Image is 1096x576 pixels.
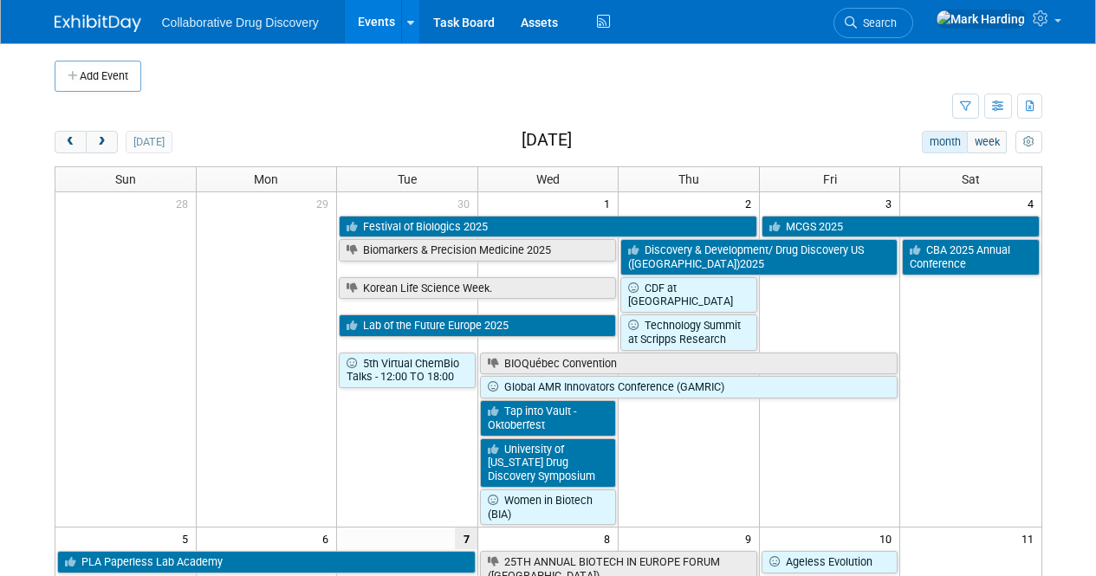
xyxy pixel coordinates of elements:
span: Tue [398,172,417,186]
button: prev [55,131,87,153]
span: 3 [884,192,899,214]
span: 10 [878,527,899,549]
a: Ageless Evolution [762,551,898,573]
a: Search [833,8,913,38]
button: month [922,131,968,153]
span: Fri [823,172,837,186]
a: University of [US_STATE] Drug Discovery Symposium [480,438,617,488]
span: 9 [743,527,759,549]
span: 4 [1026,192,1041,214]
a: CDF at [GEOGRAPHIC_DATA] [620,277,757,313]
h2: [DATE] [522,131,572,150]
a: PLA Paperless Lab Academy [57,551,476,573]
i: Personalize Calendar [1023,137,1034,148]
span: Sun [115,172,136,186]
a: Lab of the Future Europe 2025 [339,314,616,337]
button: Add Event [55,61,141,92]
img: Mark Harding [936,10,1026,29]
a: Tap into Vault - Oktoberfest [480,400,617,436]
img: ExhibitDay [55,15,141,32]
span: 28 [174,192,196,214]
span: 11 [1020,527,1041,549]
span: Wed [536,172,560,186]
span: Mon [254,172,278,186]
span: Sat [962,172,980,186]
span: 2 [743,192,759,214]
span: 6 [321,527,336,549]
a: Korean Life Science Week. [339,277,616,300]
button: [DATE] [126,131,172,153]
a: Global AMR Innovators Conference (GAMRIC) [480,376,898,398]
a: Women in Biotech (BIA) [480,489,617,525]
span: 29 [315,192,336,214]
button: week [967,131,1007,153]
span: Thu [678,172,699,186]
a: Biomarkers & Precision Medicine 2025 [339,239,616,262]
a: BIOQuébec Convention [480,353,898,375]
span: Collaborative Drug Discovery [162,16,319,29]
a: MCGS 2025 [762,216,1040,238]
span: 7 [455,527,477,549]
button: next [86,131,118,153]
span: 5 [180,527,196,549]
a: 5th Virtual ChemBio Talks - 12:00 TO 18:00 [339,353,476,388]
a: CBA 2025 Annual Conference [902,239,1039,275]
span: 30 [456,192,477,214]
a: Technology Summit at Scripps Research [620,314,757,350]
span: Search [857,16,897,29]
span: 8 [602,527,618,549]
a: Festival of Biologics 2025 [339,216,757,238]
button: myCustomButton [1015,131,1041,153]
a: Discovery & Development/ Drug Discovery US ([GEOGRAPHIC_DATA])2025 [620,239,898,275]
span: 1 [602,192,618,214]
